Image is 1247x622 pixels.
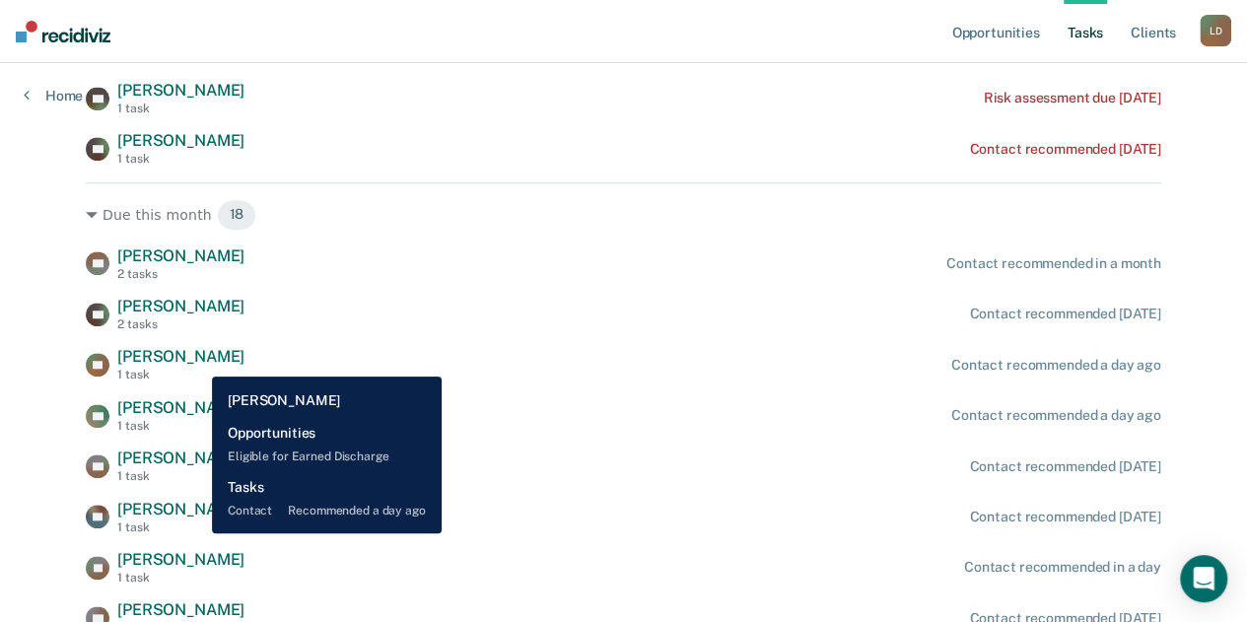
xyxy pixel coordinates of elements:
div: Contact recommended in a day [964,559,1161,576]
span: [PERSON_NAME] [117,131,244,150]
a: Home [24,87,83,104]
div: Contact recommended [DATE] [969,141,1160,158]
div: Contact recommended [DATE] [969,509,1160,525]
div: 1 task [117,419,244,433]
div: Due this month 18 [86,199,1161,231]
div: 1 task [117,520,244,534]
span: [PERSON_NAME] [117,600,244,619]
div: Contact recommended in a month [946,255,1161,272]
div: Contact recommended a day ago [951,407,1161,424]
div: Risk assessment due [DATE] [983,90,1160,106]
div: L D [1200,15,1231,46]
span: [PERSON_NAME] [117,500,244,518]
div: Open Intercom Messenger [1180,555,1227,602]
span: [PERSON_NAME] [117,449,244,467]
span: [PERSON_NAME] [117,81,244,100]
span: [PERSON_NAME] [117,347,244,366]
div: 1 task [117,152,244,166]
span: 18 [217,199,257,231]
div: 1 task [117,102,244,115]
div: Contact recommended [DATE] [969,306,1160,322]
img: Recidiviz [16,21,110,42]
div: 1 task [117,571,244,585]
span: [PERSON_NAME] [117,550,244,569]
div: 1 task [117,368,244,381]
span: [PERSON_NAME] [117,398,244,417]
span: [PERSON_NAME] [117,297,244,315]
div: Contact recommended a day ago [951,357,1161,374]
div: 2 tasks [117,317,244,331]
div: 1 task [117,469,244,483]
div: 2 tasks [117,267,244,281]
span: [PERSON_NAME] [117,246,244,265]
button: LD [1200,15,1231,46]
div: Contact recommended [DATE] [969,458,1160,475]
